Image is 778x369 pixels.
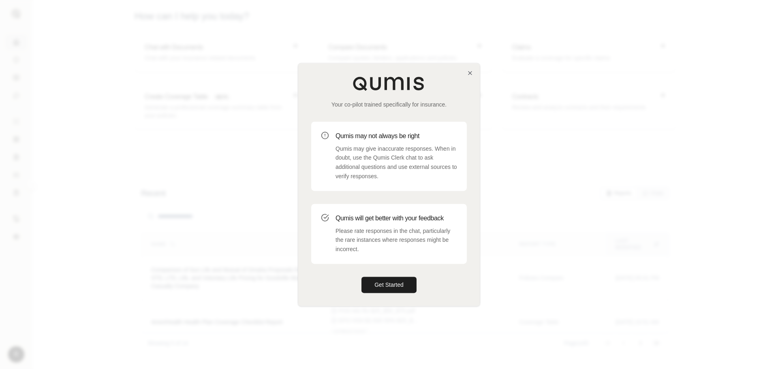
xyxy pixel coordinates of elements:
h3: Qumis will get better with your feedback [336,213,457,223]
p: Please rate responses in the chat, particularly the rare instances where responses might be incor... [336,226,457,254]
p: Qumis may give inaccurate responses. When in doubt, use the Qumis Clerk chat to ask additional qu... [336,144,457,181]
h3: Qumis may not always be right [336,131,457,141]
button: Get Started [361,277,417,293]
p: Your co-pilot trained specifically for insurance. [311,100,467,109]
img: Qumis Logo [353,76,425,91]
